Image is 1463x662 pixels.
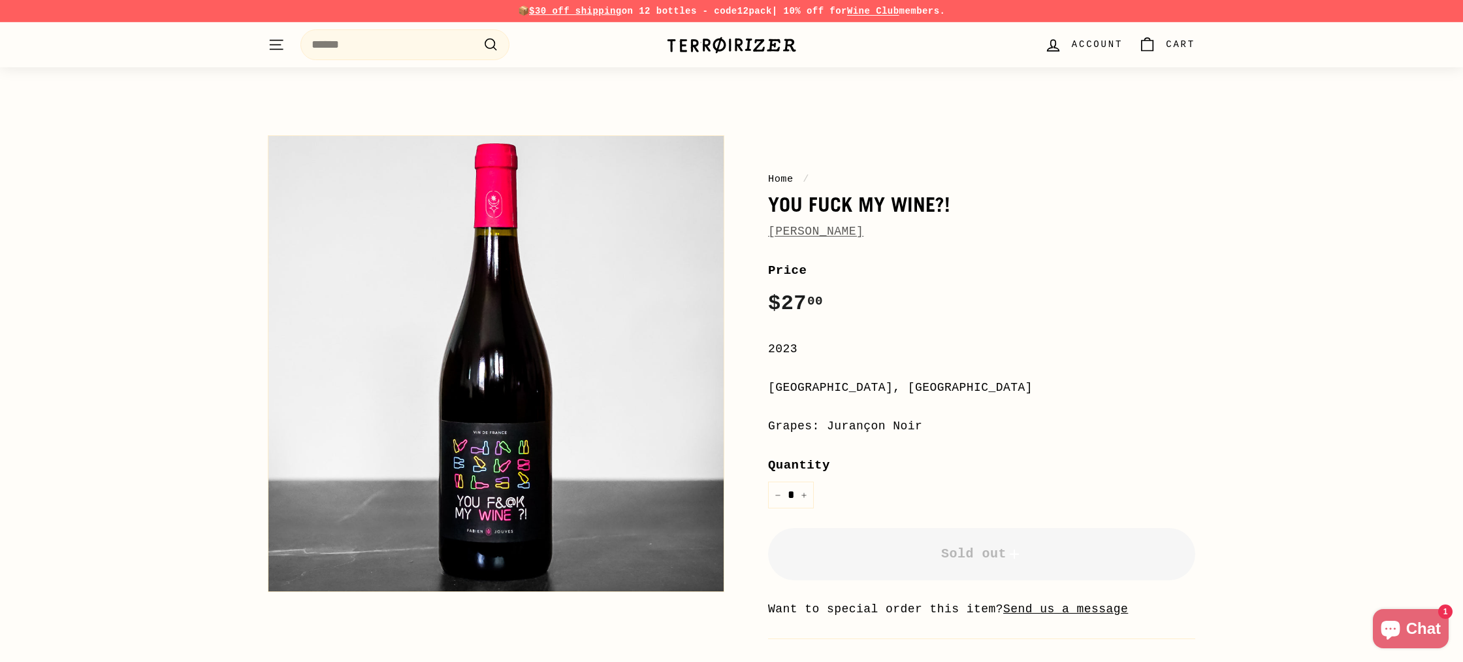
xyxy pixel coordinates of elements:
[268,136,724,591] img: You Fuck My Wine?!
[1369,609,1453,652] inbox-online-store-chat: Shopify online store chat
[1166,37,1195,52] span: Cart
[1037,25,1131,64] a: Account
[1131,25,1203,64] a: Cart
[847,6,899,16] a: Wine Club
[768,225,863,238] a: [PERSON_NAME]
[768,417,1195,436] div: Grapes: Jurançon Noir
[807,294,823,308] sup: 00
[768,173,794,185] a: Home
[768,455,1195,475] label: Quantity
[768,482,814,508] input: quantity
[799,173,812,185] span: /
[768,528,1195,580] button: Sold out
[268,4,1195,18] p: 📦 on 12 bottles - code | 10% off for members.
[768,261,1195,280] label: Price
[768,171,1195,187] nav: breadcrumbs
[768,600,1195,619] li: Want to special order this item?
[768,482,788,508] button: Reduce item quantity by one
[768,193,1195,216] h1: You Fuck My Wine?!
[768,340,1195,359] div: 2023
[1003,603,1128,616] a: Send us a message
[794,482,814,508] button: Increase item quantity by one
[768,378,1195,397] div: [GEOGRAPHIC_DATA], [GEOGRAPHIC_DATA]
[768,291,823,316] span: $27
[941,546,1022,561] span: Sold out
[737,6,772,16] strong: 12pack
[1072,37,1123,52] span: Account
[529,6,622,16] span: $30 off shipping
